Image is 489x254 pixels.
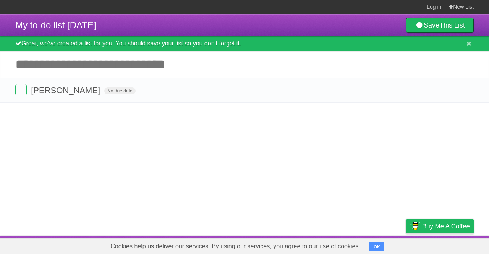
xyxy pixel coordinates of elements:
[406,219,474,233] a: Buy me a coffee
[104,87,135,94] span: No due date
[370,238,387,252] a: Terms
[410,220,420,233] img: Buy me a coffee
[406,18,474,33] a: SaveThis List
[422,220,470,233] span: Buy me a coffee
[439,21,465,29] b: This List
[330,238,361,252] a: Developers
[369,242,384,251] button: OK
[426,238,474,252] a: Suggest a feature
[304,238,321,252] a: About
[15,84,27,95] label: Done
[103,239,368,254] span: Cookies help us deliver our services. By using our services, you agree to our use of cookies.
[31,86,102,95] span: [PERSON_NAME]
[15,20,96,30] span: My to-do list [DATE]
[396,238,416,252] a: Privacy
